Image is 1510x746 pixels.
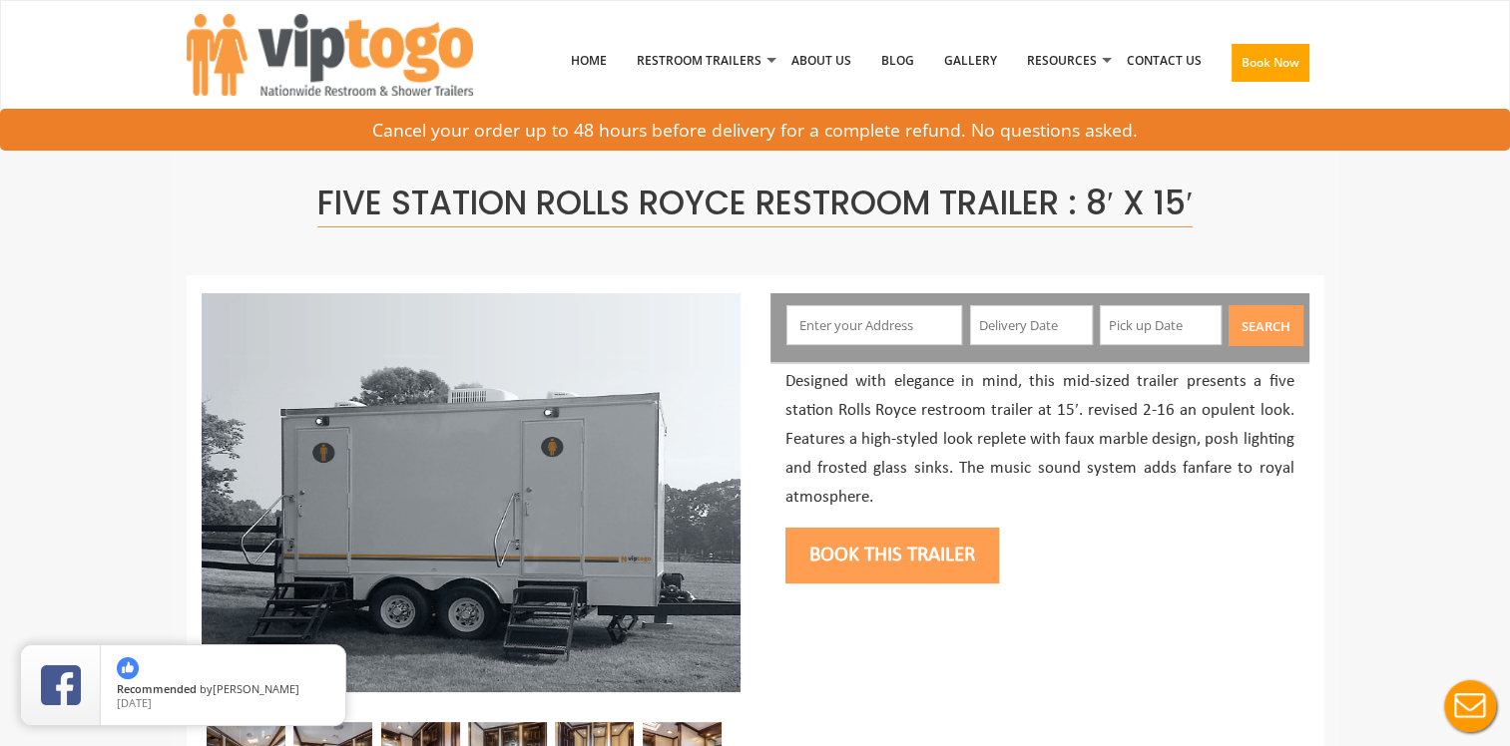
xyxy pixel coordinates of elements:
span: Recommended [117,681,197,696]
input: Pick up Date [1100,305,1223,345]
img: Full view of five station restroom trailer with two separate doors for men and women [202,293,741,692]
a: Resources [1012,9,1112,113]
a: Restroom Trailers [622,9,776,113]
a: Contact Us [1112,9,1217,113]
a: Gallery [929,9,1012,113]
img: Review Rating [41,665,81,705]
span: [PERSON_NAME] [213,681,299,696]
button: Live Chat [1430,666,1510,746]
a: About Us [776,9,866,113]
input: Delivery Date [970,305,1093,345]
a: Book Now [1217,9,1324,125]
input: Enter your Address [786,305,962,345]
button: Book Now [1232,44,1309,82]
button: Search [1229,305,1303,346]
img: thumbs up icon [117,657,139,679]
a: Home [556,9,622,113]
a: Blog [866,9,929,113]
p: Designed with elegance in mind, this mid-sized trailer presents a five station Rolls Royce restro... [785,368,1294,513]
span: [DATE] [117,695,152,710]
span: Five Station Rolls Royce Restroom Trailer : 8′ x 15′ [317,180,1193,227]
span: by [117,683,329,697]
img: VIPTOGO [187,14,473,96]
button: Book this trailer [785,528,999,583]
